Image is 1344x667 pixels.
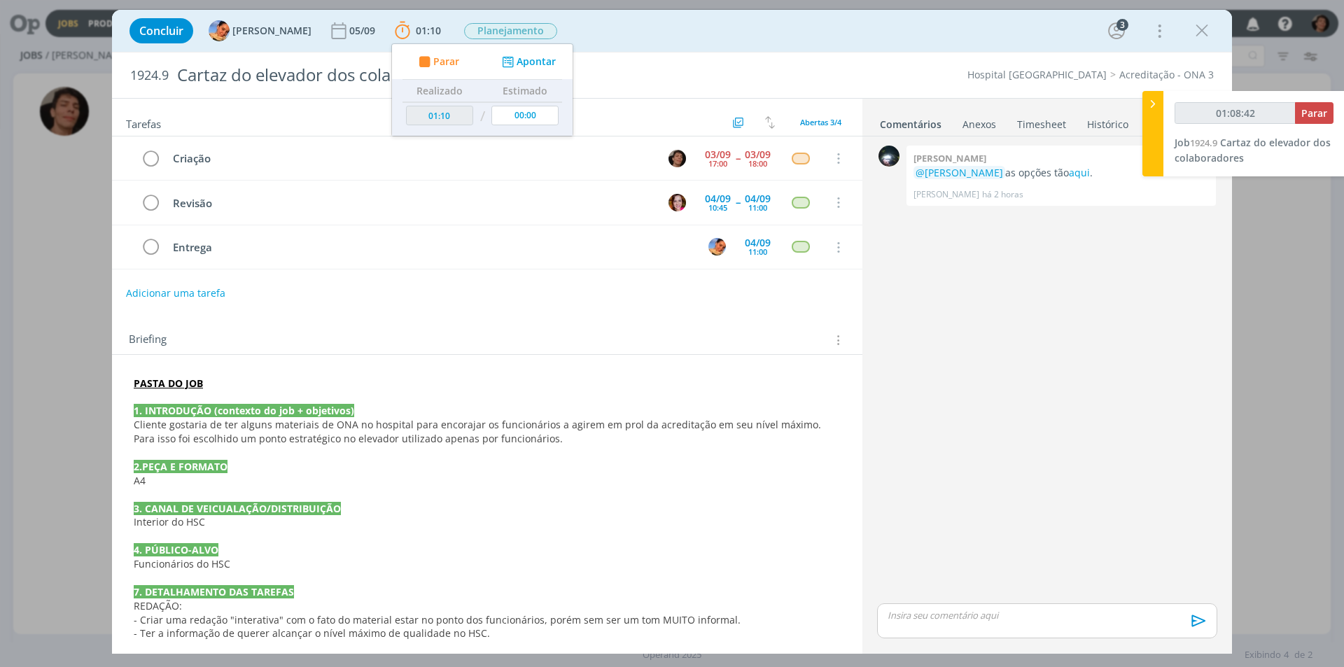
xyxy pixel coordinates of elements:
span: - Ter a informação de querer alcançar o nível máximo de qualidade no HSC. [134,626,490,640]
button: Parar [414,55,459,69]
a: Histórico [1086,111,1129,132]
img: P [668,150,686,167]
div: Entrega [167,239,695,256]
td: / [477,102,489,131]
div: 3 [1116,19,1128,31]
span: Interior do HSC [134,515,205,528]
span: Planejamento [464,23,557,39]
button: Planejamento [463,22,558,40]
div: Criação [167,150,655,167]
div: Revisão [167,195,655,212]
img: B [668,194,686,211]
span: -- [736,197,740,207]
strong: 2.PEÇA E FORMATO [134,460,227,473]
button: L [706,237,727,258]
div: 04/09 [705,194,731,204]
button: Parar [1295,102,1333,124]
div: 04/09 [745,194,771,204]
a: Job1924.9Cartaz do elevador dos colaboradores [1175,136,1331,164]
span: Briefing [129,331,167,349]
span: há 2 horas [982,188,1023,201]
span: A4 [134,474,146,487]
span: [PERSON_NAME] [232,26,311,36]
a: Timesheet [1016,111,1067,132]
span: Parar [1301,106,1327,120]
span: - Criar uma redação "interativa" com o fato do material estar no ponto dos funcionários, porém se... [134,613,741,626]
a: PASTA DO JOB [134,377,203,390]
span: Cartaz do elevador dos colaboradores [1175,136,1331,164]
span: 01:10 [416,24,441,37]
img: L [209,20,230,41]
th: Realizado [402,80,477,102]
strong: 1. INTRODUÇÃO (contexto do job + objetivos) [134,404,354,417]
strong: 7. DETALHAMENTO DAS TAREFAS [134,585,294,598]
th: Estimado [488,80,562,102]
strong: 4. PÚBLICO-ALVO [134,543,218,556]
button: P [666,148,687,169]
img: G [878,146,899,167]
button: B [666,192,687,213]
img: arrow-down-up.svg [765,116,775,129]
span: Tarefas [126,114,161,131]
span: 1924.9 [1190,136,1217,149]
span: -- [736,153,740,163]
span: Parar [433,57,459,66]
div: Cartaz do elevador dos colaboradores [171,58,757,92]
a: aqui [1069,166,1090,179]
div: 11:00 [748,204,767,211]
img: L [708,238,726,255]
strong: 3. CANAL DE VEICUALAÇÃO/DISTRIBUIÇÃO [134,502,341,515]
span: 1924.9 [130,68,169,83]
div: 10:45 [708,204,727,211]
button: Concluir [129,18,193,43]
div: dialog [112,10,1232,654]
div: 17:00 [708,160,727,167]
div: Anexos [962,118,996,132]
span: @[PERSON_NAME] [916,166,1003,179]
span: REDAÇÃO: [134,599,182,612]
button: Apontar [498,55,556,69]
div: 03/09 [705,150,731,160]
div: 04/09 [745,238,771,248]
span: Concluir [139,25,183,36]
a: Hospital [GEOGRAPHIC_DATA] [967,68,1107,81]
b: [PERSON_NAME] [913,152,986,164]
button: 3 [1105,20,1128,42]
button: Adicionar uma tarefa [125,281,226,306]
button: 01:10 [391,20,444,42]
a: Acreditação - ONA 3 [1119,68,1214,81]
div: 03/09 [745,150,771,160]
button: L[PERSON_NAME] [209,20,311,41]
div: 11:00 [748,248,767,255]
p: [PERSON_NAME] [913,188,979,201]
div: 05/09 [349,26,378,36]
span: Abertas 3/4 [800,117,841,127]
p: as opções tão . [913,166,1209,180]
ul: 01:10 [391,43,573,136]
span: Funcionários do HSC [134,557,230,570]
div: 18:00 [748,160,767,167]
span: Cliente gostaria de ter alguns materiais de ONA no hospital para encorajar os funcionários a agir... [134,418,824,445]
a: Comentários [879,111,942,132]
